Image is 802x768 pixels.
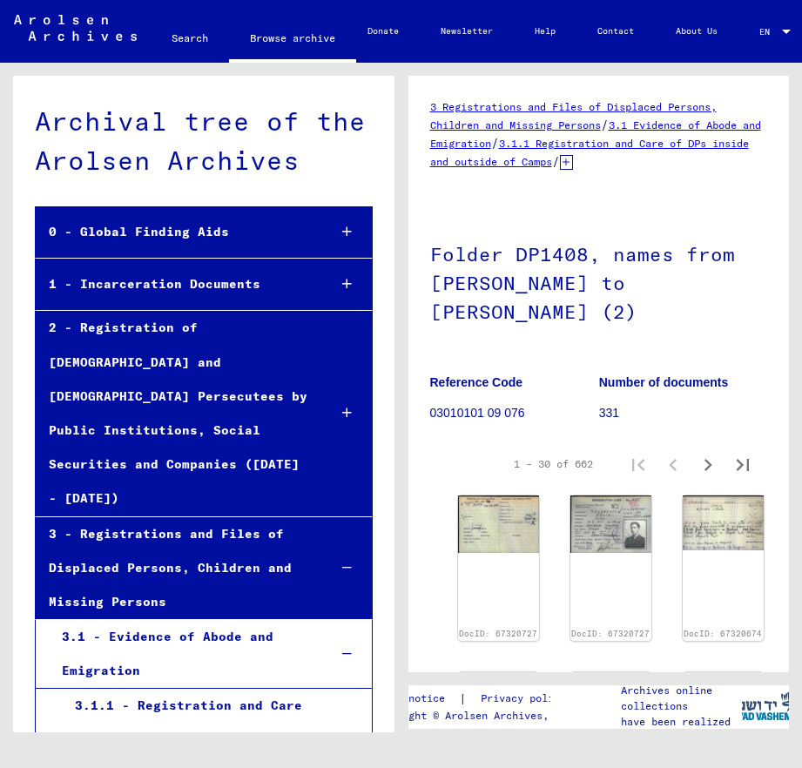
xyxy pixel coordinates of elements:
[601,117,609,132] span: /
[514,10,576,52] a: Help
[459,629,537,638] a: DocID: 67320727
[36,311,313,515] div: 2 - Registration of [DEMOGRAPHIC_DATA] and [DEMOGRAPHIC_DATA] Persecutees by Public Institutions,...
[36,517,313,620] div: 3 - Registrations and Files of Displaced Persons, Children and Missing Persons
[691,447,725,482] button: Next page
[430,214,768,348] h1: Folder DP1408, names from [PERSON_NAME] to [PERSON_NAME] (2)
[552,153,560,169] span: /
[347,10,420,52] a: Donate
[372,690,459,708] a: Legal notice
[733,684,799,728] img: yv_logo.png
[151,17,229,59] a: Search
[684,629,762,638] a: DocID: 67320674
[759,27,778,37] span: EN
[36,267,313,301] div: 1 - Incarceration Documents
[576,10,655,52] a: Contact
[372,690,587,708] div: |
[621,714,741,745] p: have been realized in partnership with
[420,10,514,52] a: Newsletter
[49,620,314,688] div: 3.1 - Evidence of Abode and Emigration
[621,447,656,482] button: First page
[36,215,313,249] div: 0 - Global Finding Aids
[571,629,650,638] a: DocID: 67320727
[430,100,717,131] a: 3 Registrations and Files of Displaced Persons, Children and Missing Persons
[229,17,356,63] a: Browse archive
[655,10,738,52] a: About Us
[683,495,764,550] img: 001.jpg
[14,15,137,41] img: Arolsen_neg.svg
[570,495,651,554] img: 002.jpg
[621,667,741,714] p: The Arolsen Archives online collections
[491,135,499,151] span: /
[725,447,760,482] button: Last page
[372,708,587,724] p: Copyright © Arolsen Archives, 2021
[656,447,691,482] button: Previous page
[514,456,593,472] div: 1 – 30 of 662
[467,690,587,708] a: Privacy policy
[430,404,598,422] p: 03010101 09 076
[35,102,373,180] div: Archival tree of the Arolsen Archives
[599,375,729,389] b: Number of documents
[458,495,539,553] img: 001.jpg
[430,137,749,168] a: 3.1.1 Registration and Care of DPs inside and outside of Camps
[430,375,523,389] b: Reference Code
[599,404,767,422] p: 331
